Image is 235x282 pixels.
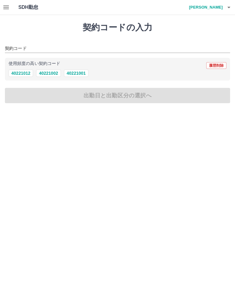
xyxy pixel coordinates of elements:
h1: 契約コードの入力 [5,22,230,33]
p: 使用頻度の高い契約コード [9,62,60,66]
button: 40221012 [9,70,33,77]
button: 40221001 [64,70,88,77]
button: 履歴削除 [206,62,226,69]
button: 40221002 [36,70,61,77]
